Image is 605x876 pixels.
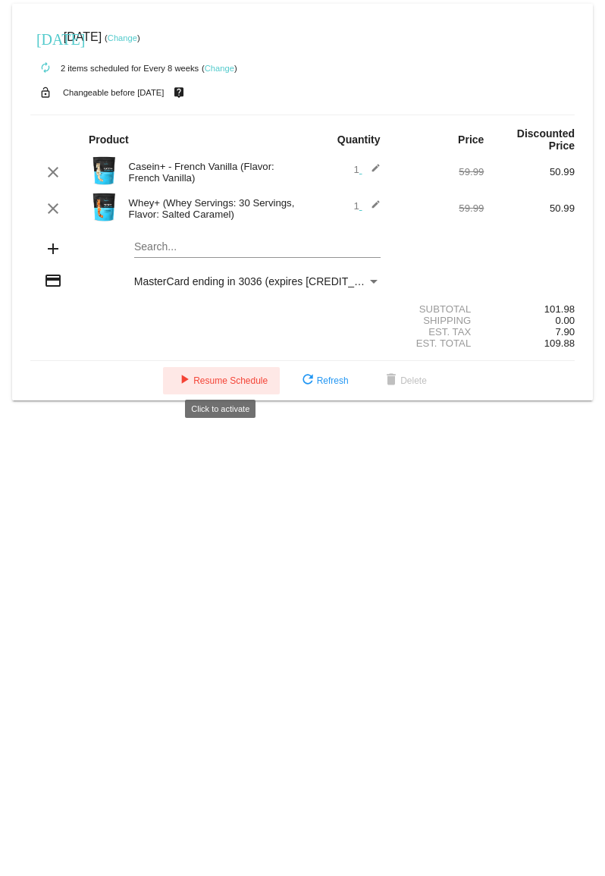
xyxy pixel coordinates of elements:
div: Subtotal [393,303,484,315]
span: Refresh [299,375,349,386]
strong: Product [89,133,129,146]
span: 7.90 [555,326,575,338]
strong: Price [458,133,484,146]
div: Est. Tax [393,326,484,338]
button: Refresh [287,367,361,394]
mat-icon: add [44,240,62,258]
small: 2 items scheduled for Every 8 weeks [30,64,199,73]
small: ( ) [202,64,237,73]
button: Resume Schedule [163,367,280,394]
strong: Quantity [337,133,381,146]
input: Search... [134,241,381,253]
div: Whey+ (Whey Servings: 30 Servings, Flavor: Salted Caramel) [121,197,302,220]
mat-icon: clear [44,163,62,181]
mat-icon: lock_open [36,83,55,102]
div: Est. Total [393,338,484,349]
mat-icon: edit [362,163,381,181]
span: Delete [382,375,427,386]
mat-icon: clear [44,199,62,218]
span: 0.00 [555,315,575,326]
span: 1 [354,200,381,212]
mat-icon: live_help [170,83,188,102]
strong: Discounted Price [517,127,575,152]
mat-icon: autorenew [36,59,55,77]
span: MasterCard ending in 3036 (expires [CREDIT_CARD_DATA]) [134,275,424,287]
div: Casein+ - French Vanilla (Flavor: French Vanilla) [121,161,302,184]
div: 101.98 [484,303,575,315]
mat-icon: [DATE] [36,29,55,47]
div: 50.99 [484,203,575,214]
div: 59.99 [393,166,484,177]
small: ( ) [105,33,140,42]
span: Resume Schedule [175,375,268,386]
mat-icon: delete [382,372,400,390]
mat-icon: refresh [299,372,317,390]
img: Image-1-Carousel-Casein-Vanilla.png [89,155,119,186]
div: 59.99 [393,203,484,214]
img: Image-1-Carousel-Whey-2lb-Salted-Caramel-no-badge.png [89,192,119,222]
a: Change [205,64,234,73]
mat-icon: edit [362,199,381,218]
div: Shipping [393,315,484,326]
a: Change [108,33,137,42]
span: 1 [354,164,381,175]
span: 109.88 [544,338,575,349]
mat-select: Payment Method [134,275,381,287]
button: Delete [370,367,439,394]
mat-icon: play_arrow [175,372,193,390]
div: 50.99 [484,166,575,177]
mat-icon: credit_card [44,272,62,290]
small: Changeable before [DATE] [63,88,165,97]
